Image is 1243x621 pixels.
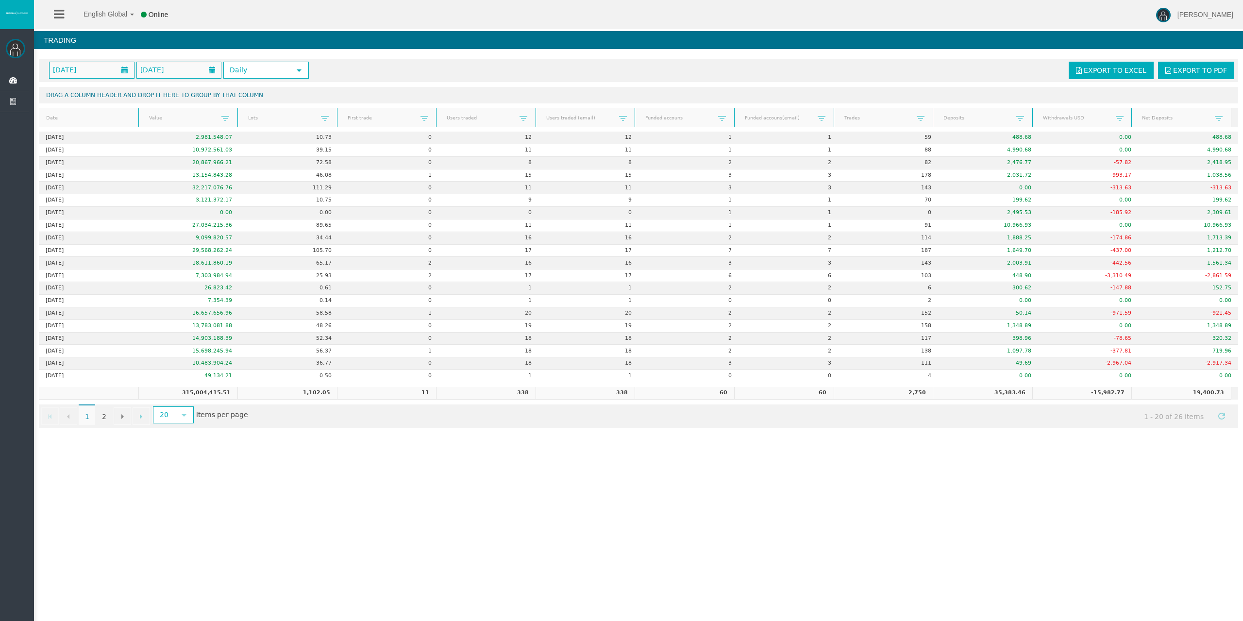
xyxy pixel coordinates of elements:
td: 19,400.73 [1131,387,1231,400]
td: 36.77 [239,357,339,370]
td: -2,917.34 [1138,357,1238,370]
a: Users traded [441,111,520,124]
td: 0.50 [239,370,339,382]
td: 0 [839,207,939,219]
td: -971.59 [1038,307,1138,320]
td: 3 [638,169,739,182]
td: 20,867,966.21 [139,157,239,169]
td: 6 [839,282,939,295]
td: 18 [538,333,638,345]
td: [DATE] [39,182,139,194]
td: [DATE] [39,257,139,269]
td: 89.65 [239,219,339,232]
td: 10,966.93 [938,219,1038,232]
td: 320.32 [1138,333,1238,345]
td: 103 [839,269,939,282]
td: 1,097.78 [938,345,1038,357]
a: Net Deposits [1136,111,1215,124]
td: 1 [338,307,438,320]
td: 18 [438,357,538,370]
td: 46.08 [239,169,339,182]
td: [DATE] [39,320,139,333]
td: 3,121,372.17 [139,194,239,207]
span: Go to the next page [118,413,126,420]
td: 0.00 [1138,295,1238,307]
td: 143 [839,257,939,269]
td: 0.00 [1038,370,1138,382]
td: 1 [739,207,839,219]
td: 2 [739,232,839,245]
td: 17 [438,245,538,257]
td: 138 [839,345,939,357]
td: 17 [538,269,638,282]
td: 111 [839,357,939,370]
span: [PERSON_NAME] [1177,11,1233,18]
td: 6 [638,269,739,282]
td: 1 [638,194,739,207]
td: 0.14 [239,295,339,307]
img: user-image [1156,8,1171,22]
td: 4,990.68 [1138,144,1238,157]
td: -442.56 [1038,257,1138,269]
td: 0.00 [1038,144,1138,157]
td: 187 [839,245,939,257]
td: -313.63 [1038,182,1138,194]
td: 488.68 [938,132,1038,144]
td: 2,418.95 [1138,157,1238,169]
a: Users traded (email) [540,111,619,124]
td: 0.00 [938,182,1038,194]
td: 20 [438,307,538,320]
td: 4 [839,370,939,382]
span: Export to Excel [1084,67,1146,74]
td: -921.45 [1138,307,1238,320]
div: Drag a column header and drop it here to group by that column [39,87,1238,103]
td: 1,561.34 [1138,257,1238,269]
td: [DATE] [39,370,139,382]
a: Go to the first page [41,407,59,425]
a: Go to the previous page [60,407,77,425]
td: [DATE] [39,194,139,207]
td: 0 [338,245,438,257]
td: 0 [338,157,438,169]
td: 2 [638,333,739,345]
td: 3 [739,257,839,269]
img: logo.svg [5,11,29,15]
td: 11 [538,182,638,194]
td: -185.92 [1038,207,1138,219]
td: 2,495.53 [938,207,1038,219]
td: -437.00 [1038,245,1138,257]
a: Lots [242,111,321,124]
td: 48.26 [239,320,339,333]
td: 3 [638,357,739,370]
td: 2 [638,320,739,333]
td: 88 [839,144,939,157]
td: 1 [438,370,538,382]
td: 11 [538,144,638,157]
a: Value [143,111,221,124]
td: [DATE] [39,232,139,245]
span: 20 [154,407,175,422]
td: 50.14 [938,307,1038,320]
span: Go to the previous page [65,413,72,420]
td: 7,354.39 [139,295,239,307]
td: 1 [638,144,739,157]
td: 19 [538,320,638,333]
td: 2 [638,307,739,320]
a: Withdrawals USD [1037,111,1115,124]
span: Export to PDF [1173,67,1227,74]
h4: Trading [34,31,1243,49]
a: Funded accouns(email) [739,111,817,124]
td: 1 [739,144,839,157]
td: 488.68 [1138,132,1238,144]
td: 2,031.72 [938,169,1038,182]
td: 0.00 [938,370,1038,382]
td: 0.00 [1038,320,1138,333]
span: [DATE] [50,63,79,77]
td: 398.96 [938,333,1038,345]
td: 12 [438,132,538,144]
td: 18 [438,333,538,345]
td: 12 [538,132,638,144]
td: [DATE] [39,157,139,169]
td: -78.65 [1038,333,1138,345]
a: Go to the next page [114,407,131,425]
